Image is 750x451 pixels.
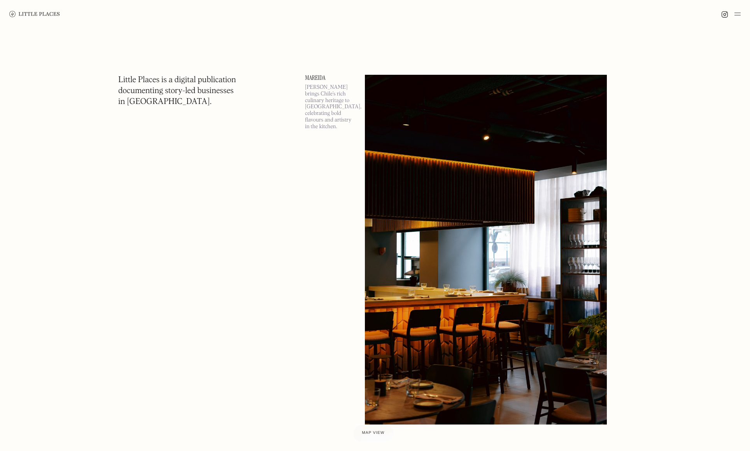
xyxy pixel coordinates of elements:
[353,425,394,442] a: Map view
[118,75,236,107] h1: Little Places is a digital publication documenting story-led businesses in [GEOGRAPHIC_DATA].
[362,431,385,435] span: Map view
[305,75,356,81] a: Mareida
[365,75,607,425] img: Mareida
[305,84,356,130] p: [PERSON_NAME] brings Chile’s rich culinary heritage to [GEOGRAPHIC_DATA], celebrating bold flavou...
